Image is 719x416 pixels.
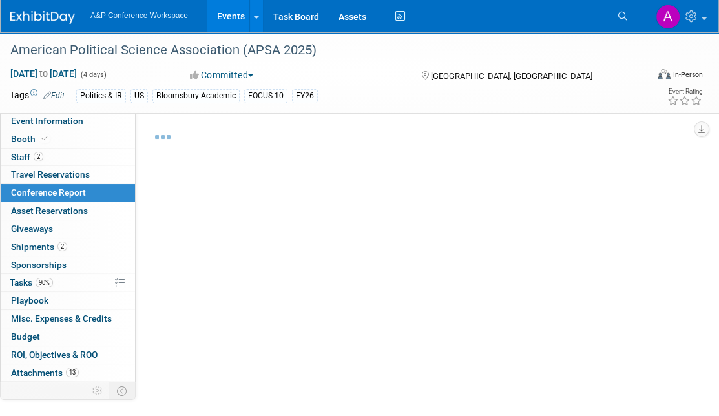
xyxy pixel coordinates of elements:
div: Politics & IR [76,89,126,103]
span: A&P Conference Workspace [90,11,188,20]
div: American Political Science Association (APSA 2025) [6,39,634,62]
span: Travel Reservations [11,169,90,180]
a: Tasks90% [1,274,135,291]
td: Tags [10,88,65,103]
div: Event Format [596,67,703,87]
div: Event Rating [667,88,702,95]
td: Personalize Event Tab Strip [87,382,109,399]
span: Budget [11,331,40,342]
a: Edit [43,91,65,100]
div: In-Person [672,70,703,79]
div: US [130,89,148,103]
span: Playbook [11,295,48,306]
a: Budget [1,328,135,346]
span: Attachments [11,368,79,378]
div: FY26 [292,89,318,103]
a: Event Information [1,112,135,130]
span: to [37,68,50,79]
a: Conference Report [1,184,135,202]
a: Sponsorships [1,256,135,274]
span: 2 [34,152,43,161]
img: ExhibitDay [10,11,75,24]
a: Asset Reservations [1,202,135,220]
span: Event Information [11,116,83,126]
div: Bloomsbury Academic [152,89,240,103]
a: Travel Reservations [1,166,135,183]
div: FOCUS 10 [244,89,287,103]
a: Attachments13 [1,364,135,382]
span: Asset Reservations [11,205,88,216]
a: Booth [1,130,135,148]
a: Misc. Expenses & Credits [1,310,135,328]
button: Committed [185,68,258,81]
td: Toggle Event Tabs [109,382,136,399]
a: Staff2 [1,149,135,166]
span: Booth [11,134,50,144]
span: [GEOGRAPHIC_DATA], [GEOGRAPHIC_DATA] [431,71,592,81]
span: ROI, Objectives & ROO [11,349,98,360]
span: 2 [57,242,67,251]
span: Staff [11,152,43,162]
img: Format-Inperson.png [658,69,671,79]
span: Misc. Expenses & Credits [11,313,112,324]
span: 13 [66,368,79,377]
a: Giveaways [1,220,135,238]
img: loading... [155,135,171,139]
img: Atifa Jiwa [656,5,680,29]
span: Tasks [10,277,53,287]
span: 90% [36,278,53,287]
a: Playbook [1,292,135,309]
span: Sponsorships [11,260,67,270]
span: (4 days) [79,70,107,79]
i: Booth reservation complete [41,135,48,142]
a: Shipments2 [1,238,135,256]
span: Giveaways [11,224,53,234]
span: [DATE] [DATE] [10,68,78,79]
span: Shipments [11,242,67,252]
span: Conference Report [11,187,86,198]
a: ROI, Objectives & ROO [1,346,135,364]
